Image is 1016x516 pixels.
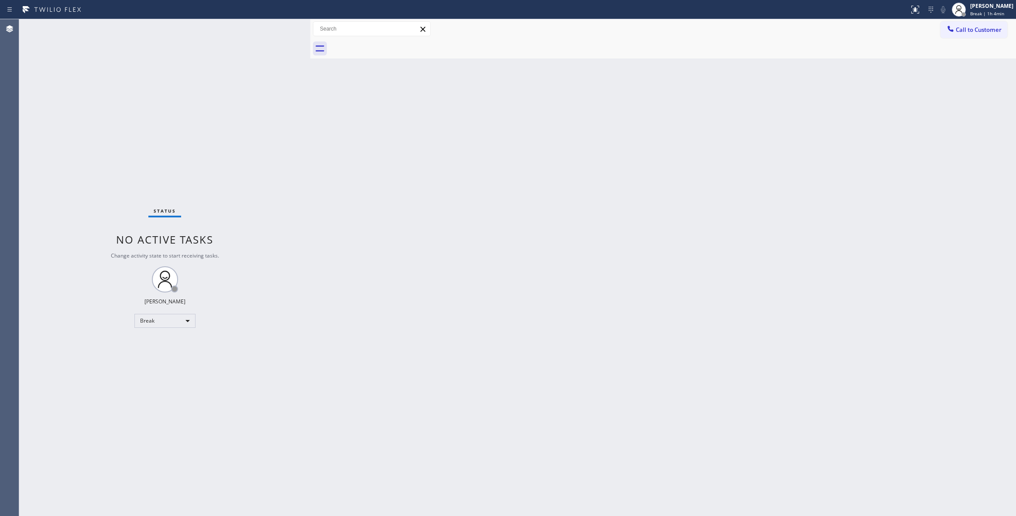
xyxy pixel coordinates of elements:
span: Break | 1h 4min [970,10,1004,17]
span: Change activity state to start receiving tasks. [111,252,219,259]
span: No active tasks [116,232,213,247]
button: Call to Customer [940,21,1007,38]
button: Mute [937,3,949,16]
span: Status [154,208,176,214]
span: Call to Customer [956,26,1002,34]
div: Break [134,314,196,328]
div: [PERSON_NAME] [144,298,185,305]
div: [PERSON_NAME] [970,2,1013,10]
input: Search [313,22,430,36]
